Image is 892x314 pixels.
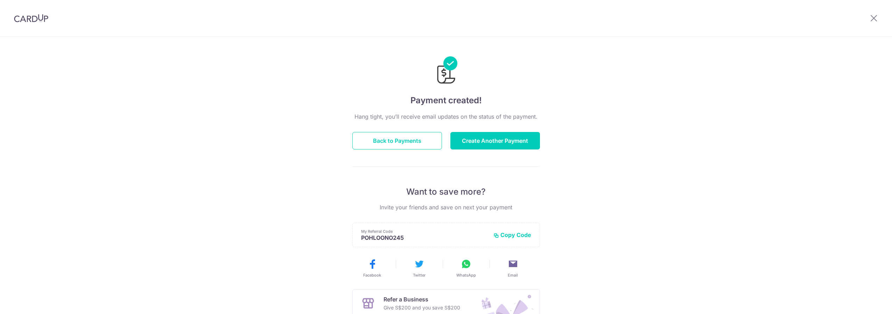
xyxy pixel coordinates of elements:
[445,258,487,278] button: WhatsApp
[493,231,531,238] button: Copy Code
[492,258,534,278] button: Email
[361,234,488,241] p: POHLOONO245
[352,132,442,149] button: Back to Payments
[14,14,48,22] img: CardUp
[352,112,540,121] p: Hang tight, you’ll receive email updates on the status of the payment.
[361,229,488,234] p: My Referral Code
[352,94,540,107] h4: Payment created!
[384,295,460,303] p: Refer a Business
[384,303,460,312] p: Give S$200 and you save S$200
[435,56,457,86] img: Payments
[363,272,381,278] span: Facebook
[450,132,540,149] button: Create Another Payment
[456,272,476,278] span: WhatsApp
[508,272,518,278] span: Email
[352,203,540,211] p: Invite your friends and save on next your payment
[399,258,440,278] button: Twitter
[413,272,426,278] span: Twitter
[352,258,393,278] button: Facebook
[352,186,540,197] p: Want to save more?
